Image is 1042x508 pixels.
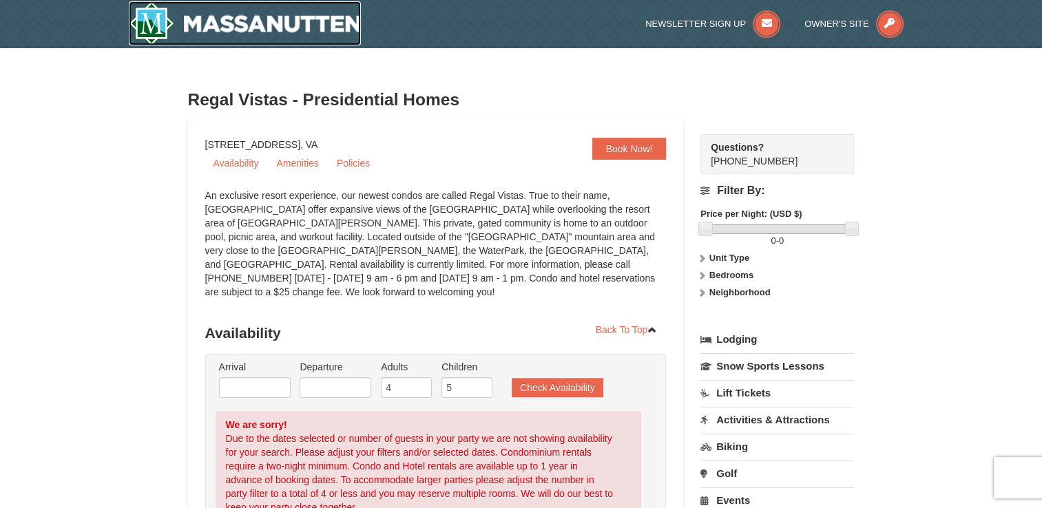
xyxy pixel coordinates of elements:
a: Back To Top [587,319,667,340]
strong: We are sorry! [226,419,287,430]
a: Policies [329,153,378,173]
span: [PHONE_NUMBER] [711,140,829,167]
span: Owner's Site [804,19,869,29]
a: Golf [700,461,854,486]
label: Arrival [219,360,291,374]
div: An exclusive resort experience, our newest condos are called Regal Vistas. True to their name, [G... [205,189,667,313]
a: Lift Tickets [700,380,854,405]
a: Snow Sports Lessons [700,353,854,379]
label: Departure [300,360,371,374]
a: Book Now! [592,138,667,160]
h3: Regal Vistas - Presidential Homes [188,86,855,114]
strong: Price per Night: (USD $) [700,209,802,219]
span: 0 [771,235,775,246]
span: Newsletter Sign Up [645,19,746,29]
a: Biking [700,434,854,459]
h4: Filter By: [700,184,854,197]
h3: Availability [205,319,667,347]
img: Massanutten Resort Logo [129,1,362,45]
a: Owner's Site [804,19,904,29]
span: 0 [779,235,784,246]
strong: Neighborhood [709,287,771,297]
label: - [700,234,854,248]
strong: Questions? [711,142,764,153]
strong: Bedrooms [709,270,753,280]
a: Availability [205,153,267,173]
button: Check Availability [512,378,603,397]
label: Adults [381,360,432,374]
a: Activities & Attractions [700,407,854,432]
label: Children [441,360,492,374]
a: Newsletter Sign Up [645,19,780,29]
a: Massanutten Resort [129,1,362,45]
a: Lodging [700,327,854,352]
strong: Unit Type [709,253,749,263]
a: Amenities [268,153,326,173]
